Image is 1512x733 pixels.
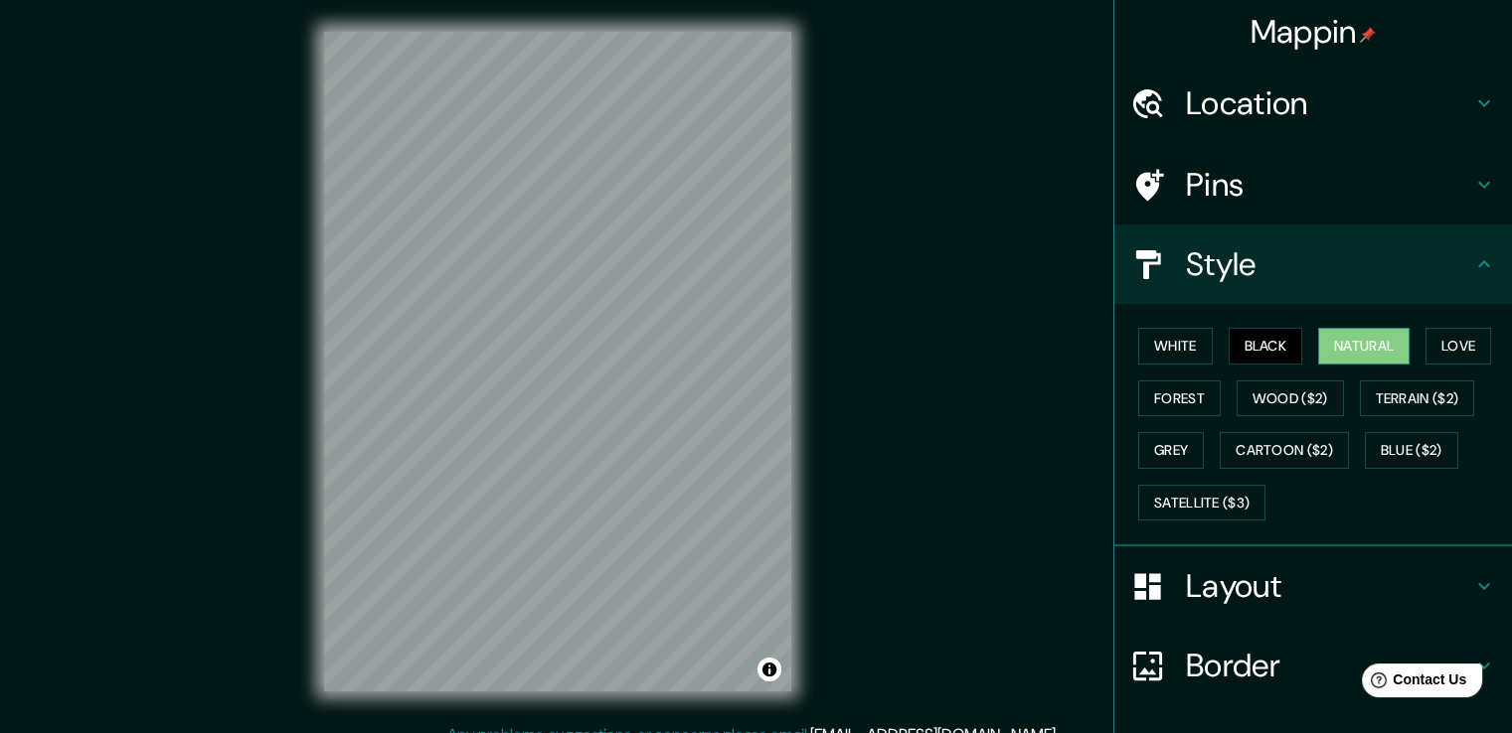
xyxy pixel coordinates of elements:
[757,658,781,681] button: Toggle attribution
[324,32,791,691] canvas: Map
[1114,626,1512,705] div: Border
[1186,165,1472,205] h4: Pins
[1426,328,1491,365] button: Love
[1220,432,1349,469] button: Cartoon ($2)
[1114,546,1512,626] div: Layout
[1138,432,1204,469] button: Grey
[1365,432,1458,469] button: Blue ($2)
[1229,328,1303,365] button: Black
[1335,656,1490,711] iframe: Help widget launcher
[1251,12,1377,52] h4: Mappin
[1237,380,1344,417] button: Wood ($2)
[1114,145,1512,224] div: Pins
[1318,328,1410,365] button: Natural
[1186,244,1472,284] h4: Style
[1114,224,1512,304] div: Style
[1186,646,1472,685] h4: Border
[1360,380,1475,417] button: Terrain ($2)
[1138,380,1221,417] button: Forest
[1186,83,1472,123] h4: Location
[1186,566,1472,606] h4: Layout
[1360,27,1376,43] img: pin-icon.png
[1138,485,1265,521] button: Satellite ($3)
[1138,328,1213,365] button: White
[1114,64,1512,143] div: Location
